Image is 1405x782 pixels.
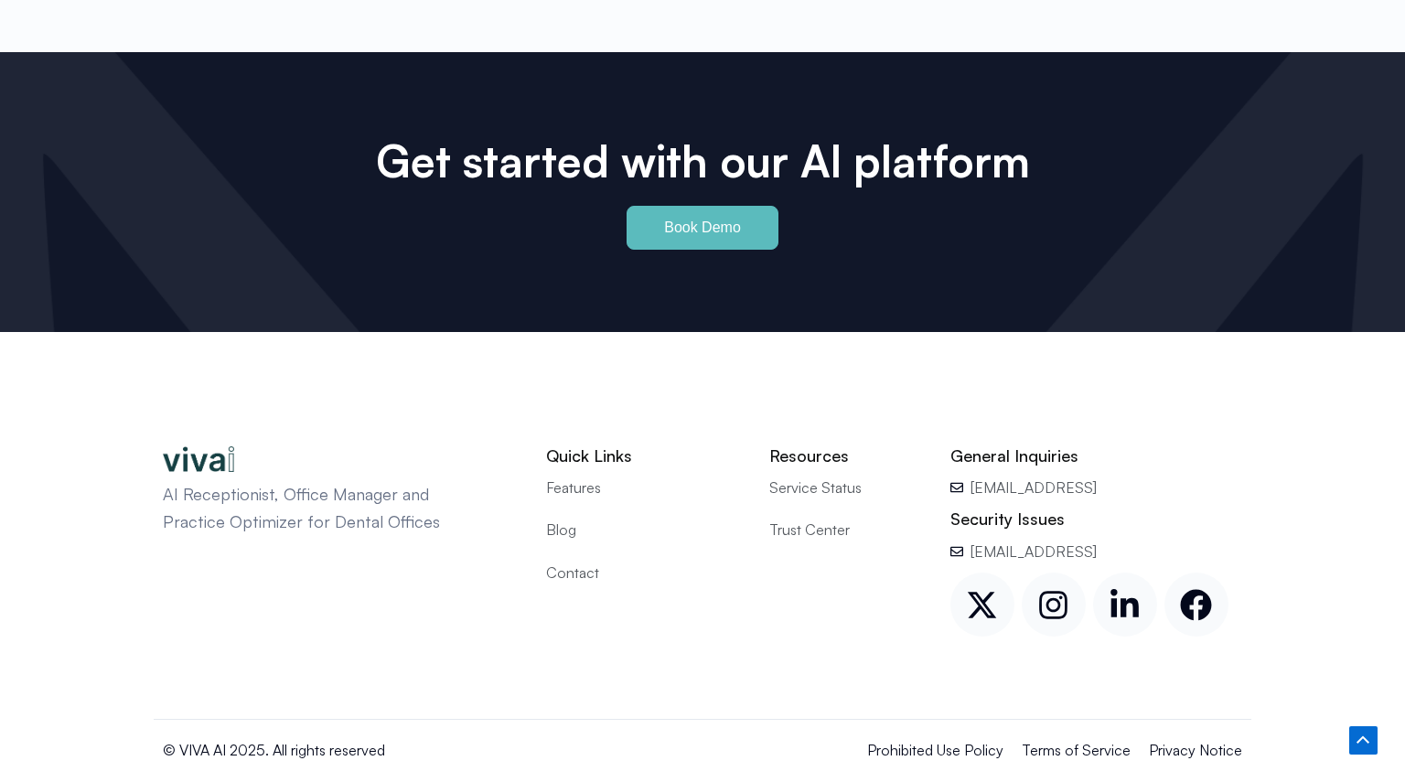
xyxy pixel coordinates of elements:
span: Trust Center [769,518,850,541]
a: Contact [546,561,742,584]
span: Features [546,476,601,499]
a: Blog [546,518,742,541]
p: AI Receptionist, Office Manager and Practice Optimizer for Dental Offices [163,481,483,535]
span: [EMAIL_ADDRESS] [966,476,1097,499]
span: Blog [546,518,576,541]
h2: General Inquiries [950,445,1242,466]
a: Prohibited Use Policy [867,738,1003,762]
h2: Quick Links [546,445,742,466]
p: © VIVA AI 2025. All rights reserved [163,738,637,762]
a: [EMAIL_ADDRESS] [950,476,1242,499]
a: [EMAIL_ADDRESS] [950,540,1242,563]
a: Privacy Notice [1149,738,1242,762]
a: Service Status [769,476,922,499]
span: Book Demo [664,220,741,235]
a: Features [546,476,742,499]
span: Contact [546,561,599,584]
h2: Resources [769,445,922,466]
a: Book Demo [627,206,778,250]
h2: Security Issues [950,509,1242,530]
a: Trust Center [769,518,922,541]
span: Service Status [769,476,862,499]
a: Terms of Service [1022,738,1131,762]
span: [EMAIL_ADDRESS] [966,540,1097,563]
h2: Get started with our Al platform [327,134,1078,187]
